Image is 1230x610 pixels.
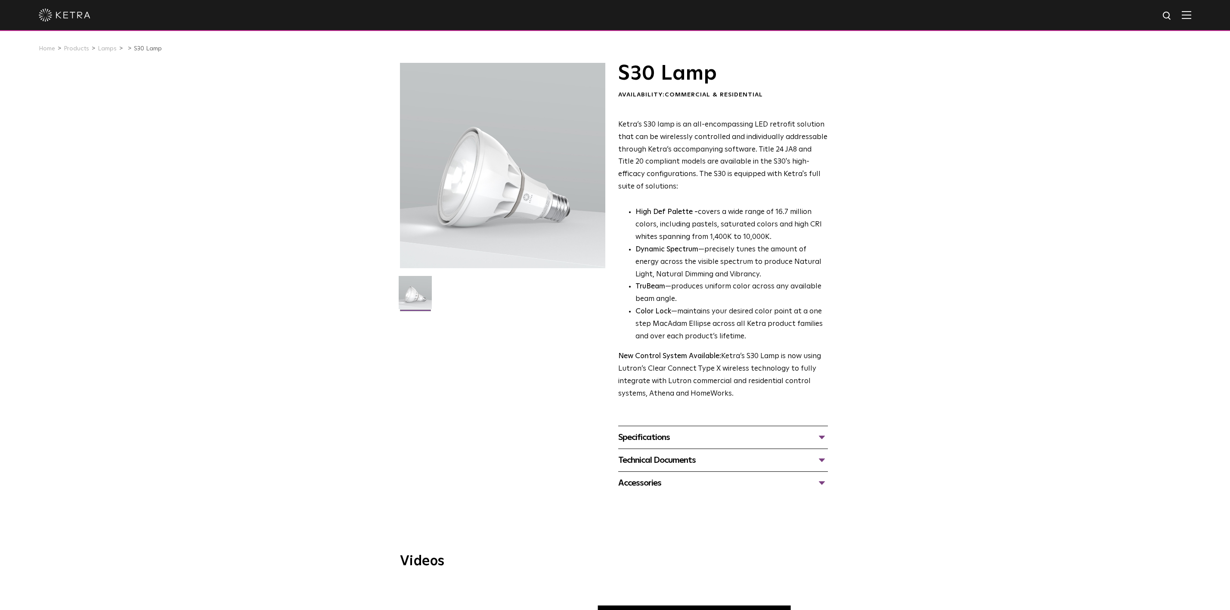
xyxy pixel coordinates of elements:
div: Technical Documents [618,453,828,467]
p: covers a wide range of 16.7 million colors, including pastels, saturated colors and high CRI whit... [635,206,828,244]
h3: Videos [400,554,830,568]
span: Ketra’s S30 lamp is an all-encompassing LED retrofit solution that can be wirelessly controlled a... [618,121,827,190]
strong: Dynamic Spectrum [635,246,698,253]
h1: S30 Lamp [618,63,828,84]
a: S30 Lamp [134,46,162,52]
div: Accessories [618,476,828,490]
strong: Color Lock [635,308,671,315]
img: search icon [1162,11,1173,22]
a: Products [64,46,89,52]
img: Hamburger%20Nav.svg [1182,11,1191,19]
strong: New Control System Available: [618,353,721,360]
div: Specifications [618,430,828,444]
img: S30-Lamp-Edison-2021-Web-Square [399,276,432,316]
a: Home [39,46,55,52]
li: —precisely tunes the amount of energy across the visible spectrum to produce Natural Light, Natur... [635,244,828,281]
strong: High Def Palette - [635,208,698,216]
p: Ketra’s S30 Lamp is now using Lutron’s Clear Connect Type X wireless technology to fully integrat... [618,350,828,400]
a: Lamps [98,46,117,52]
strong: TruBeam [635,283,665,290]
span: Commercial & Residential [665,92,763,98]
div: Availability: [618,91,828,99]
li: —produces uniform color across any available beam angle. [635,281,828,306]
li: —maintains your desired color point at a one step MacAdam Ellipse across all Ketra product famili... [635,306,828,343]
img: ketra-logo-2019-white [39,9,90,22]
